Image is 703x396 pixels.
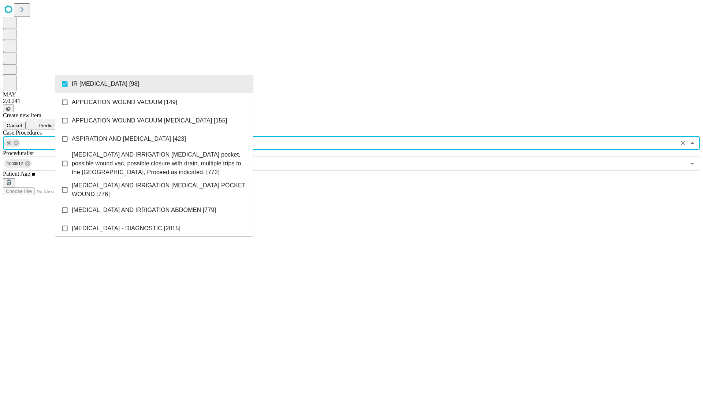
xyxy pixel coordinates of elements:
[678,138,688,148] button: Clear
[72,98,177,107] span: APPLICATION WOUND VACUUM [149]
[72,150,247,177] span: [MEDICAL_DATA] AND IRRIGATION [MEDICAL_DATA] pocket, possible wound vac, possible closure with dr...
[72,80,139,88] span: IR [MEDICAL_DATA] [98]
[72,224,181,233] span: [MEDICAL_DATA] - DIAGNOSTIC [2015]
[6,106,11,111] span: @
[72,116,227,125] span: APPLICATION WOUND VACUUM [MEDICAL_DATA] [155]
[3,91,700,98] div: MAY
[72,206,216,214] span: [MEDICAL_DATA] AND IRRIGATION ABDOMEN [779]
[38,123,53,128] span: Predict
[4,139,21,147] div: 98
[4,159,32,168] div: 1000512
[3,129,42,136] span: Scheduled Procedure
[3,150,34,156] span: Proceduralist
[3,122,26,129] button: Cancel
[687,138,698,148] button: Close
[4,139,15,147] span: 98
[3,112,41,118] span: Create new item
[72,135,186,143] span: ASPIRATION AND [MEDICAL_DATA] [423]
[7,123,22,128] span: Cancel
[3,104,14,112] button: @
[26,119,59,129] button: Predict
[3,98,700,104] div: 2.0.241
[72,181,247,199] span: [MEDICAL_DATA] AND IRRIGATION [MEDICAL_DATA] POCKET WOUND [776]
[687,158,698,169] button: Open
[3,170,30,177] span: Patient Age
[4,159,26,168] span: 1000512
